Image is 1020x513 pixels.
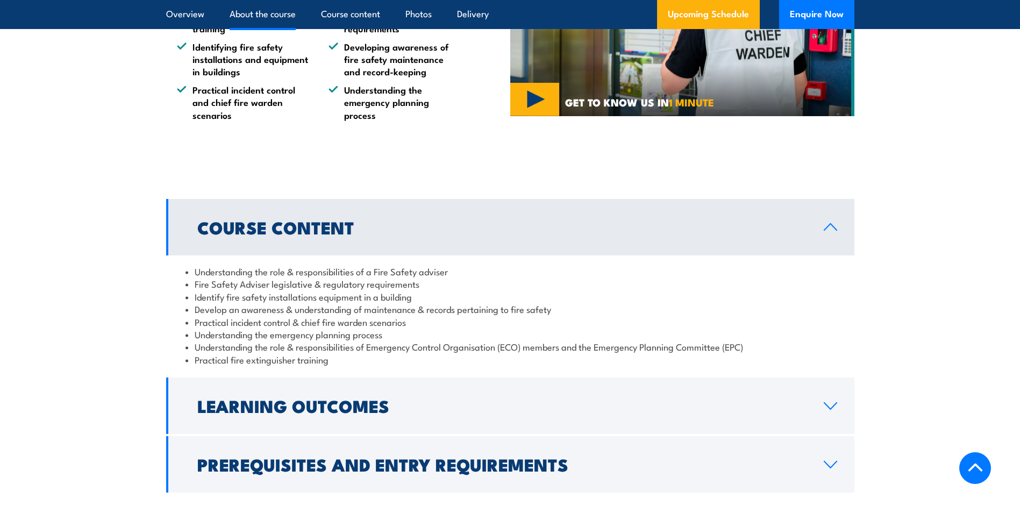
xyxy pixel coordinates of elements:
a: Prerequisites and Entry Requirements [166,436,854,493]
h2: Prerequisites and Entry Requirements [197,457,807,472]
li: Developing awareness of fire safety maintenance and record-keeping [329,40,461,78]
li: Understanding the role & responsibilities of Emergency Control Organisation (ECO) members and the... [186,340,835,353]
li: Understanding the role & responsibilities of a Fire Safety adviser [186,265,835,277]
li: Fire Safety Adviser legislative & regulatory requirements [186,277,835,290]
li: Identify fire safety installations equipment in a building [186,290,835,303]
h2: Learning Outcomes [197,398,807,413]
li: Legislative and regulatory requirements [329,10,461,35]
li: Understanding the emergency planning process [329,83,461,121]
a: Learning Outcomes [166,377,854,434]
li: Practical fire extinguisher training [186,353,835,366]
li: Develop an awareness & understanding of maintenance & records pertaining to fire safety [186,303,835,315]
h2: Course Content [197,219,807,234]
span: GET TO KNOW US IN [565,97,714,107]
li: Understanding the emergency planning process [186,328,835,340]
strong: 1 MINUTE [669,94,714,110]
li: Practical incident control and chief fire warden scenarios [177,83,309,121]
a: Course Content [166,199,854,255]
li: Practical incident control & chief fire warden scenarios [186,316,835,328]
li: Identifying fire safety installations and equipment in buildings [177,40,309,78]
